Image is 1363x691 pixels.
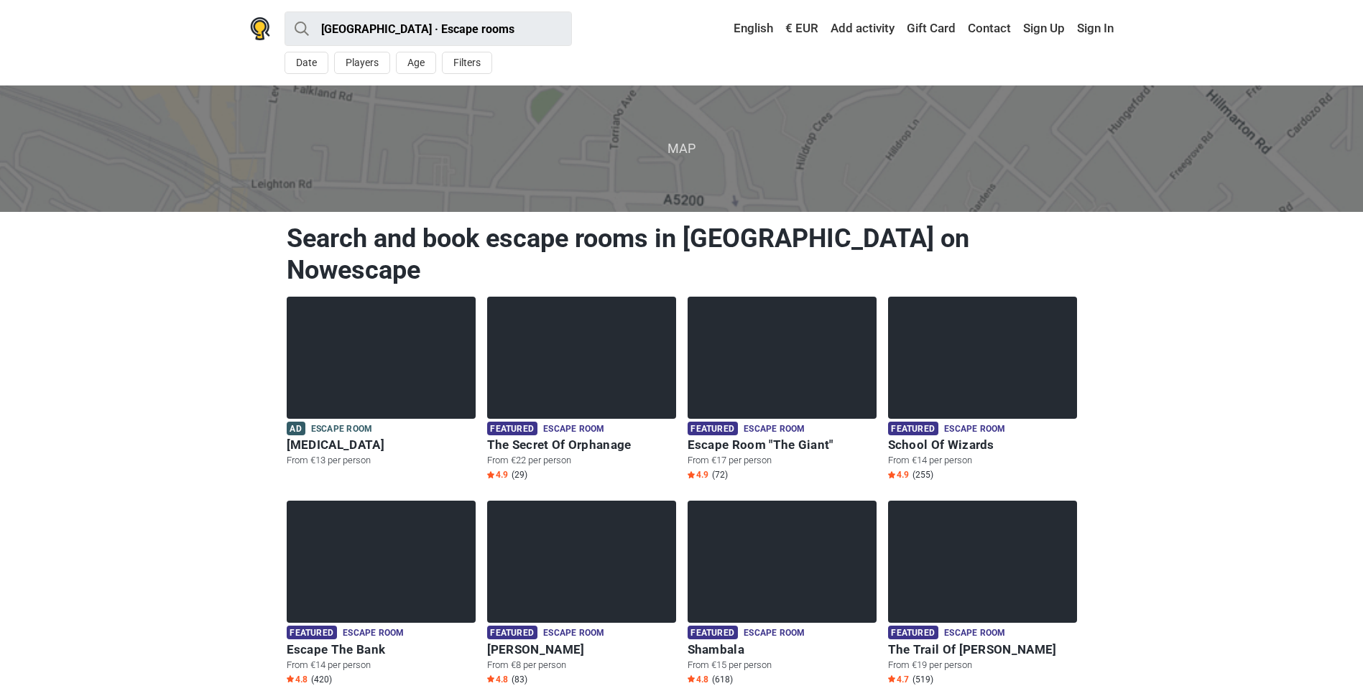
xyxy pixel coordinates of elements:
[888,471,895,478] img: Star
[688,454,877,467] p: From €17 per person
[287,454,476,467] p: From €13 per person
[442,52,492,74] button: Filters
[487,297,676,484] a: The Secret Of Orphanage Featured Escape room The Secret Of Orphanage From €22 per person Star4.9 ...
[888,422,938,435] span: Featured
[287,297,476,419] img: Paranoia
[287,297,476,470] a: Paranoia Ad Escape room [MEDICAL_DATA] From €13 per person
[888,469,909,481] span: 4.9
[888,297,1077,419] img: School Of Wizards
[487,454,676,467] p: From €22 per person
[396,52,436,74] button: Age
[688,297,877,484] a: Escape Room "The Giant" Featured Escape room Escape Room "The Giant" From €17 per person Star4.9 ...
[888,659,1077,672] p: From €19 per person
[888,626,938,639] span: Featured
[487,675,494,682] img: Star
[543,626,604,641] span: Escape room
[688,642,877,657] h6: Shambala
[888,501,1077,688] a: The Trail Of Alice Featured Escape room The Trail Of [PERSON_NAME] From €19 per person Star4.7 (519)
[888,454,1077,467] p: From €14 per person
[1073,16,1114,42] a: Sign In
[712,674,733,685] span: (618)
[287,675,294,682] img: Star
[688,422,738,435] span: Featured
[688,626,738,639] span: Featured
[688,469,708,481] span: 4.9
[888,437,1077,453] h6: School Of Wizards
[285,52,328,74] button: Date
[888,674,909,685] span: 4.7
[964,16,1015,42] a: Contact
[688,659,877,672] p: From €15 per person
[487,469,508,481] span: 4.9
[724,24,734,34] img: English
[744,422,805,437] span: Escape room
[287,659,476,672] p: From €14 per person
[487,437,676,453] h6: The Secret Of Orphanage
[512,674,527,685] span: (83)
[688,501,877,623] img: Shambala
[287,642,476,657] h6: Escape The Bank
[487,626,537,639] span: Featured
[827,16,898,42] a: Add activity
[944,422,1005,437] span: Escape room
[512,469,527,481] span: (29)
[487,471,494,478] img: Star
[285,11,572,46] input: try “London”
[688,471,695,478] img: Star
[1020,16,1068,42] a: Sign Up
[744,626,805,641] span: Escape room
[287,223,1077,286] h1: Search and book escape rooms in [GEOGRAPHIC_DATA] on Nowescape
[487,501,676,623] img: Sherlock Holmes
[543,422,604,437] span: Escape room
[487,642,676,657] h6: [PERSON_NAME]
[311,422,372,437] span: Escape room
[888,675,895,682] img: Star
[334,52,390,74] button: Players
[343,626,404,641] span: Escape room
[287,626,337,639] span: Featured
[688,675,695,682] img: Star
[912,674,933,685] span: (519)
[287,501,476,688] a: Escape The Bank Featured Escape room Escape The Bank From €14 per person Star4.8 (420)
[912,469,933,481] span: (255)
[287,674,308,685] span: 4.8
[250,17,270,40] img: Nowescape logo
[688,297,877,419] img: Escape Room "The Giant"
[888,642,1077,657] h6: The Trail Of [PERSON_NAME]
[688,501,877,688] a: Shambala Featured Escape room Shambala From €15 per person Star4.8 (618)
[688,437,877,453] h6: Escape Room "The Giant"
[888,501,1077,623] img: The Trail Of Alice
[287,501,476,623] img: Escape The Bank
[688,674,708,685] span: 4.8
[782,16,822,42] a: € EUR
[487,422,537,435] span: Featured
[888,297,1077,484] a: School Of Wizards Featured Escape room School Of Wizards From €14 per person Star4.9 (255)
[487,674,508,685] span: 4.8
[487,659,676,672] p: From €8 per person
[944,626,1005,641] span: Escape room
[487,501,676,688] a: Sherlock Holmes Featured Escape room [PERSON_NAME] From €8 per person Star4.8 (83)
[487,297,676,419] img: The Secret Of Orphanage
[311,674,332,685] span: (420)
[712,469,728,481] span: (72)
[903,16,959,42] a: Gift Card
[287,437,476,453] h6: [MEDICAL_DATA]
[287,422,305,435] span: Ad
[720,16,777,42] a: English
